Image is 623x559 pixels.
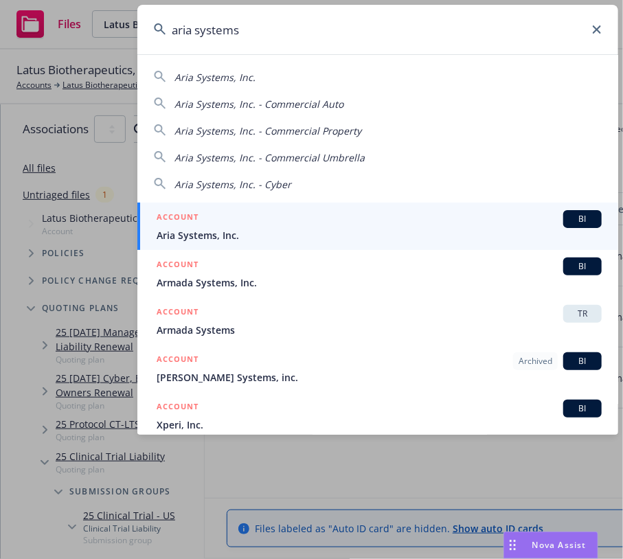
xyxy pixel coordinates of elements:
[137,345,618,392] a: ACCOUNTArchivedBI[PERSON_NAME] Systems, inc.
[503,532,598,559] button: Nova Assist
[532,539,587,551] span: Nova Assist
[137,203,618,250] a: ACCOUNTBIAria Systems, Inc.
[157,418,602,432] span: Xperi, Inc.
[137,297,618,345] a: ACCOUNTTRArmada Systems
[157,352,199,369] h5: ACCOUNT
[174,71,256,84] span: Aria Systems, Inc.
[569,213,596,225] span: BI
[174,98,343,111] span: Aria Systems, Inc. - Commercial Auto
[569,308,596,320] span: TR
[137,392,618,440] a: ACCOUNTBIXperi, Inc.
[174,124,361,137] span: Aria Systems, Inc. - Commercial Property
[569,402,596,415] span: BI
[157,228,602,242] span: Aria Systems, Inc.
[519,355,552,367] span: Archived
[157,323,602,337] span: Armada Systems
[157,370,602,385] span: [PERSON_NAME] Systems, inc.
[157,400,199,416] h5: ACCOUNT
[137,250,618,297] a: ACCOUNTBIArmada Systems, Inc.
[174,178,291,191] span: Aria Systems, Inc. - Cyber
[504,532,521,558] div: Drag to move
[157,275,602,290] span: Armada Systems, Inc.
[157,210,199,227] h5: ACCOUNT
[157,258,199,274] h5: ACCOUNT
[157,305,199,321] h5: ACCOUNT
[569,260,596,273] span: BI
[569,355,596,367] span: BI
[137,5,618,54] input: Search...
[174,151,365,164] span: Aria Systems, Inc. - Commercial Umbrella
